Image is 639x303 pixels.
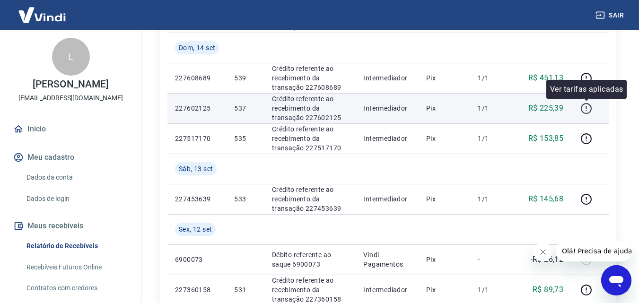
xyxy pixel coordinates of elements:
button: Sair [594,7,628,24]
p: Pix [426,285,463,294]
p: [EMAIL_ADDRESS][DOMAIN_NAME] [18,93,123,103]
p: 227608689 [175,73,219,83]
p: Pix [426,255,463,264]
p: Intermediador [363,104,411,113]
button: Meu cadastro [11,147,130,168]
p: Intermediador [363,285,411,294]
p: Crédito referente ao recebimento da transação 227608689 [272,64,349,92]
p: 227453639 [175,194,219,204]
p: 531 [234,285,256,294]
iframe: Botão para abrir a janela de mensagens [601,265,631,295]
p: Pix [426,104,463,113]
button: Meus recebíveis [11,216,130,236]
p: Débito referente ao saque 6900073 [272,250,349,269]
a: Dados de login [23,189,130,208]
p: 1/1 [478,104,506,113]
a: Contratos com credores [23,278,130,298]
p: 1/1 [478,194,506,204]
p: Crédito referente ao recebimento da transação 227602125 [272,94,349,122]
p: Intermediador [363,73,411,83]
p: Intermediador [363,134,411,143]
a: Relatório de Recebíveis [23,236,130,256]
p: R$ 451,13 [528,72,564,84]
p: Crédito referente ao recebimento da transação 227517170 [272,124,349,153]
p: 533 [234,194,256,204]
span: Sáb, 13 set [179,164,213,173]
p: Pix [426,134,463,143]
span: Dom, 14 set [179,43,215,52]
p: 537 [234,104,256,113]
p: Pix [426,73,463,83]
div: L [52,38,90,76]
iframe: Fechar mensagem [534,242,552,261]
p: -R$ 26,12 [531,254,564,265]
p: R$ 145,68 [528,193,564,205]
p: Crédito referente ao recebimento da transação 227453639 [272,185,349,213]
img: Vindi [11,0,73,29]
p: R$ 153,85 [528,133,564,144]
p: Pix [426,194,463,204]
iframe: Mensagem da empresa [556,241,631,261]
p: 227360158 [175,285,219,294]
p: R$ 89,73 [533,284,563,295]
a: Recebíveis Futuros Online [23,258,130,277]
p: R$ 225,39 [528,103,564,114]
p: 227517170 [175,134,219,143]
p: Ver tarifas aplicadas [550,84,623,95]
p: 1/1 [478,134,506,143]
span: Sex, 12 set [179,225,212,234]
a: Dados da conta [23,168,130,187]
p: Intermediador [363,194,411,204]
p: 535 [234,134,256,143]
a: Início [11,119,130,139]
p: - [478,255,506,264]
p: [PERSON_NAME] [33,79,108,89]
p: 539 [234,73,256,83]
p: 1/1 [478,73,506,83]
p: 1/1 [478,285,506,294]
p: 6900073 [175,255,219,264]
span: Olá! Precisa de ajuda? [6,7,79,14]
p: 227602125 [175,104,219,113]
p: Vindi Pagamentos [363,250,411,269]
